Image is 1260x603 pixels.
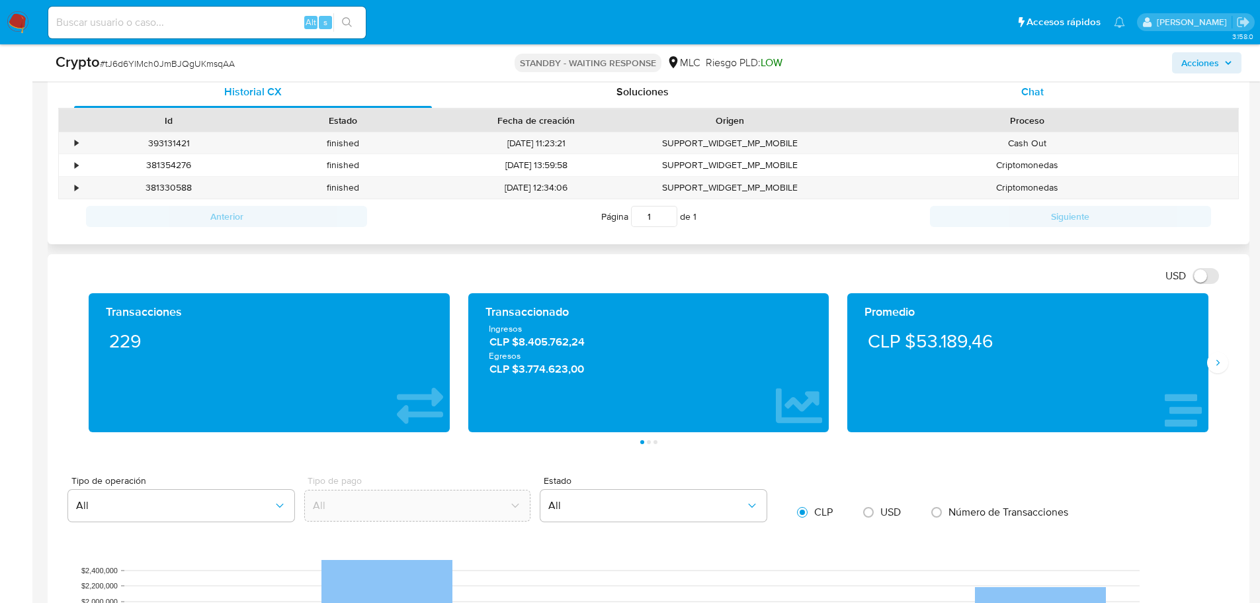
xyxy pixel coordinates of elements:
div: Origen [652,114,808,127]
span: Accesos rápidos [1027,15,1101,29]
div: • [75,137,78,150]
button: search-icon [333,13,360,32]
div: Fecha de creación [439,114,634,127]
div: SUPPORT_WIDGET_MP_MOBILE [643,177,817,199]
div: finished [256,154,430,176]
div: • [75,159,78,171]
div: Criptomonedas [817,154,1238,176]
button: Siguiente [930,206,1211,227]
div: Criptomonedas [817,177,1238,199]
a: Salir [1236,15,1250,29]
a: Notificaciones [1114,17,1125,28]
span: Chat [1021,84,1044,99]
span: Alt [306,16,316,28]
span: 3.158.0 [1232,31,1253,42]
div: 381354276 [82,154,256,176]
div: MLC [667,56,700,70]
div: [DATE] 13:59:58 [430,154,643,176]
b: Crypto [56,51,100,72]
div: 381330588 [82,177,256,199]
div: SUPPORT_WIDGET_MP_MOBILE [643,132,817,154]
span: Historial CX [224,84,282,99]
button: Acciones [1172,52,1241,73]
div: Proceso [826,114,1229,127]
div: finished [256,132,430,154]
div: • [75,181,78,194]
span: s [323,16,327,28]
span: Acciones [1181,52,1219,73]
div: [DATE] 11:23:21 [430,132,643,154]
div: Cash Out [817,132,1238,154]
span: LOW [761,55,782,70]
div: SUPPORT_WIDGET_MP_MOBILE [643,154,817,176]
p: nicolas.tyrkiel@mercadolibre.com [1157,16,1232,28]
span: Soluciones [616,84,669,99]
span: # tJ6d6YlMch0JmBJQgUKmsqAA [100,57,235,70]
div: finished [256,177,430,199]
div: [DATE] 12:34:06 [430,177,643,199]
span: Página de [601,206,696,227]
span: 1 [693,210,696,223]
p: STANDBY - WAITING RESPONSE [515,54,661,72]
span: Riesgo PLD: [706,56,782,70]
input: Buscar usuario o caso... [48,14,366,31]
button: Anterior [86,206,367,227]
div: Id [91,114,247,127]
div: 393131421 [82,132,256,154]
div: Estado [265,114,421,127]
